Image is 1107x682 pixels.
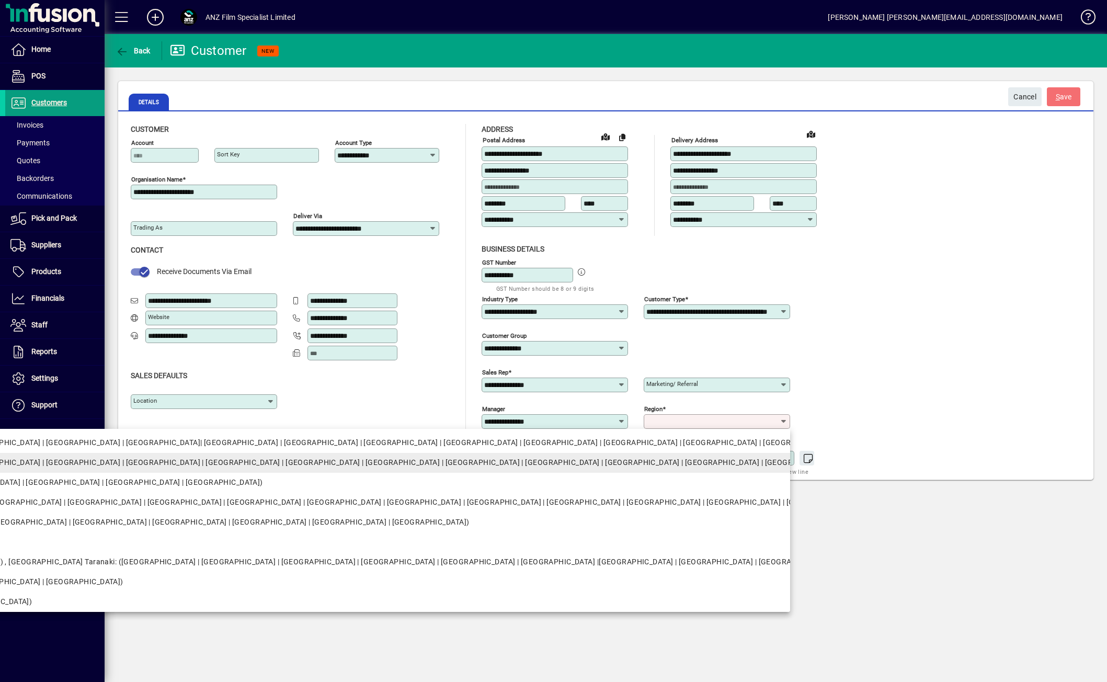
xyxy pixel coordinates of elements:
span: POS [31,72,45,80]
mat-label: Website [148,313,169,321]
span: Contact [131,246,163,254]
button: Copy to Delivery address [614,129,631,145]
mat-label: Account Type [335,139,372,146]
button: Profile [172,8,206,27]
a: Communications [5,187,105,205]
span: Customer [131,125,169,133]
span: S [1056,93,1060,101]
span: Communications [10,192,72,200]
span: NEW [261,48,275,54]
span: Products [31,267,61,276]
a: Settings [5,366,105,392]
mat-label: Account [131,139,154,146]
button: Cancel [1008,87,1042,106]
a: Knowledge Base [1073,2,1094,36]
mat-label: Customer type [644,295,685,302]
a: Payments [5,134,105,152]
mat-label: Location [133,397,157,404]
a: Products [5,259,105,285]
app-page-header-button: Back [105,41,162,60]
span: Back [116,47,151,55]
mat-label: Customer group [482,332,527,339]
a: Financials [5,286,105,312]
mat-label: Industry type [482,295,518,302]
mat-label: Marketing/ Referral [646,380,698,388]
span: Settings [31,374,58,382]
span: ave [1056,88,1072,106]
span: Business details [482,245,544,253]
span: Cancel [1013,88,1036,106]
span: Invoices [10,121,43,129]
a: Home [5,37,105,63]
a: View on map [803,126,819,142]
mat-label: Manager [482,405,505,412]
span: Receive Documents Via Email [157,267,252,276]
mat-label: Organisation name [131,176,182,183]
span: Pick and Pack [31,214,77,222]
mat-label: GST Number [482,258,516,266]
a: Quotes [5,152,105,169]
span: Financials [31,294,64,302]
mat-label: Sort key [217,151,239,158]
mat-label: Sales rep [482,368,508,376]
a: Suppliers [5,232,105,258]
mat-label: Deliver via [293,212,322,220]
span: Backorders [10,174,54,183]
span: Staff [31,321,48,329]
button: Save [1047,87,1080,106]
button: Back [113,41,153,60]
a: Reports [5,339,105,365]
span: Payments [10,139,50,147]
span: Address [482,125,513,133]
mat-label: Trading as [133,224,163,231]
a: Backorders [5,169,105,187]
span: Home [31,45,51,53]
span: Reports [31,347,57,356]
span: Customers [31,98,67,107]
span: Suppliers [31,241,61,249]
span: Support [31,401,58,409]
span: Quotes [10,156,40,165]
button: Add [139,8,172,27]
span: Sales defaults [131,371,187,380]
a: Invoices [5,116,105,134]
a: View on map [597,128,614,145]
a: Support [5,392,105,418]
div: [PERSON_NAME] [PERSON_NAME][EMAIL_ADDRESS][DOMAIN_NAME] [828,9,1063,26]
mat-hint: GST Number should be 8 or 9 digits [496,282,595,294]
a: Staff [5,312,105,338]
div: ANZ Film Specialist Limited [206,9,295,26]
a: Pick and Pack [5,206,105,232]
div: Customer [170,42,247,59]
i: GST Number formatted as per standards. Check if this is correct [577,268,587,276]
span: Details [129,94,169,110]
a: POS [5,63,105,89]
mat-label: Region [644,405,663,412]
